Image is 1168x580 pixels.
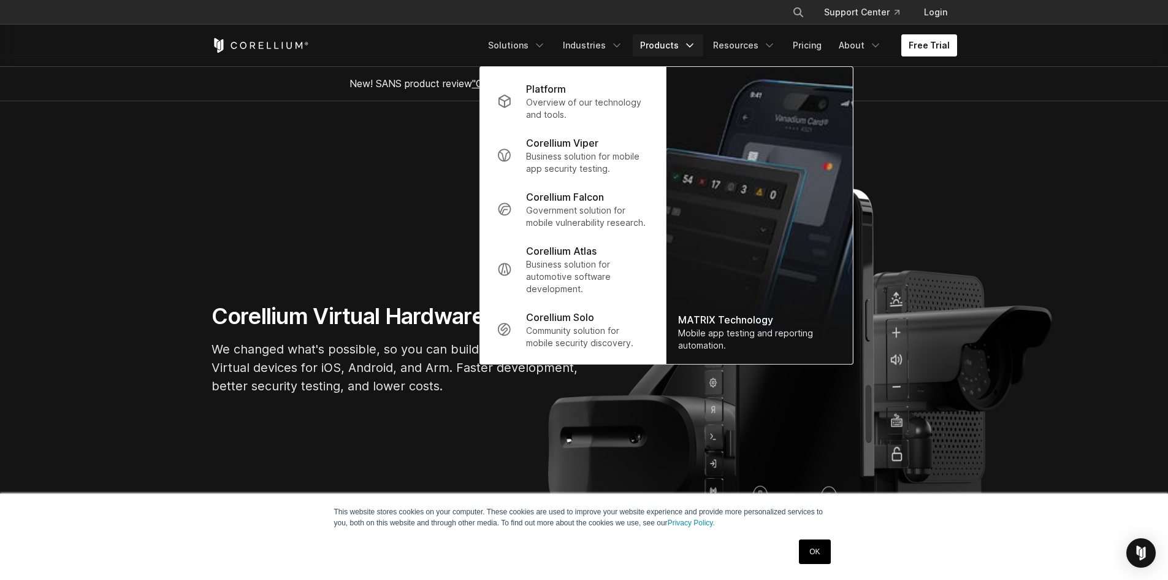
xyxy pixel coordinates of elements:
[914,1,957,23] a: Login
[487,182,658,236] a: Corellium Falcon Government solution for mobile vulnerability research.
[526,136,598,150] p: Corellium Viper
[526,258,648,295] p: Business solution for automotive software development.
[814,1,909,23] a: Support Center
[901,34,957,56] a: Free Trial
[526,204,648,229] p: Government solution for mobile vulnerability research.
[1126,538,1156,568] div: Open Intercom Messenger
[785,34,829,56] a: Pricing
[212,340,579,395] p: We changed what's possible, so you can build what's next. Virtual devices for iOS, Android, and A...
[487,303,658,357] a: Corellium Solo Community solution for mobile security discovery.
[526,150,648,175] p: Business solution for mobile app security testing.
[526,96,648,121] p: Overview of our technology and tools.
[777,1,957,23] div: Navigation Menu
[212,38,309,53] a: Corellium Home
[472,77,755,90] a: "Collaborative Mobile App Security Development and Analysis"
[526,310,594,325] p: Corellium Solo
[487,128,658,182] a: Corellium Viper Business solution for mobile app security testing.
[526,190,604,204] p: Corellium Falcon
[212,303,579,330] h1: Corellium Virtual Hardware
[678,327,840,352] div: Mobile app testing and reporting automation.
[633,34,703,56] a: Products
[487,236,658,303] a: Corellium Atlas Business solution for automotive software development.
[666,67,852,364] a: MATRIX Technology Mobile app testing and reporting automation.
[349,77,819,90] span: New! SANS product review now available.
[831,34,889,56] a: About
[526,325,648,349] p: Community solution for mobile security discovery.
[787,1,809,23] button: Search
[678,312,840,327] div: MATRIX Technology
[706,34,783,56] a: Resources
[799,539,830,564] a: OK
[481,34,553,56] a: Solutions
[334,506,834,528] p: This website stores cookies on your computer. These cookies are used to improve your website expe...
[526,82,566,96] p: Platform
[526,244,597,258] p: Corellium Atlas
[666,67,852,364] img: Matrix_WebNav_1x
[481,34,957,56] div: Navigation Menu
[555,34,630,56] a: Industries
[668,519,715,527] a: Privacy Policy.
[487,74,658,128] a: Platform Overview of our technology and tools.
